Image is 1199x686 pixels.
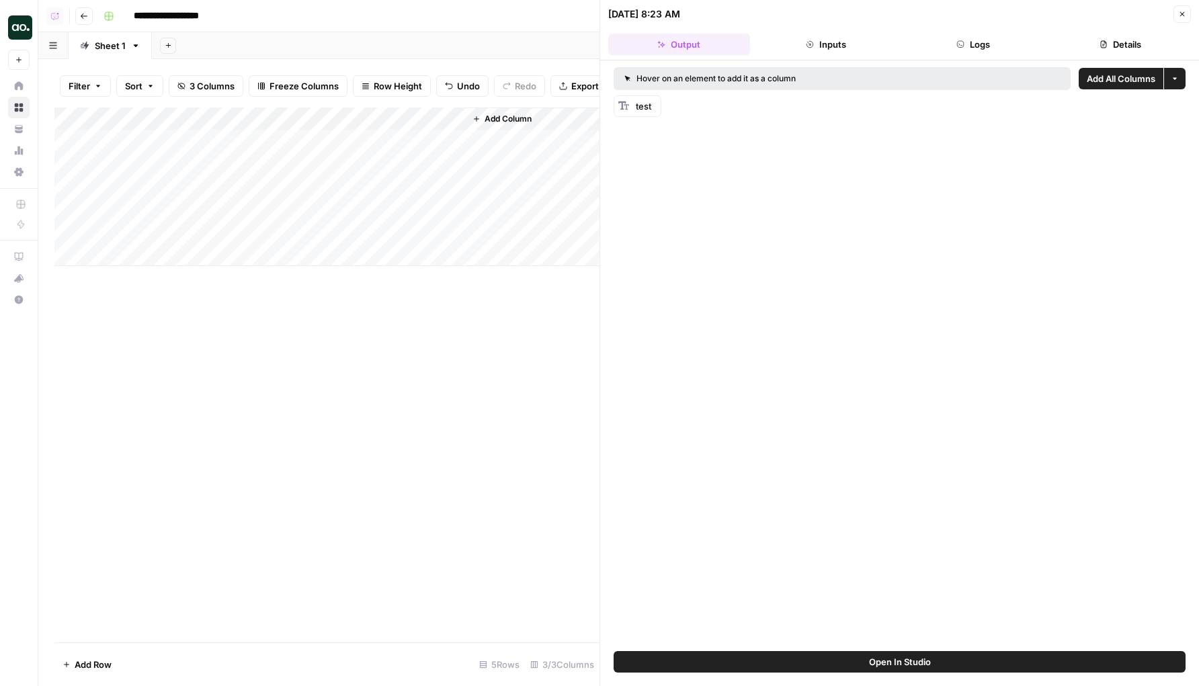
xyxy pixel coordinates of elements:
span: Open In Studio [869,655,931,669]
div: Hover on an element to add it as a column [624,73,928,85]
button: Sort [116,75,163,97]
span: Add Column [485,113,532,125]
span: Freeze Columns [270,79,339,93]
a: Home [8,75,30,97]
button: Undo [436,75,489,97]
button: 3 Columns [169,75,243,97]
a: Settings [8,161,30,183]
button: Redo [494,75,545,97]
span: test [636,101,651,112]
span: Filter [69,79,90,93]
button: Help + Support [8,289,30,310]
span: Add All Columns [1087,72,1155,85]
button: What's new? [8,267,30,289]
div: Sheet 1 [95,39,126,52]
button: Add Column [467,110,537,128]
img: Justina testing Logo [8,15,32,40]
button: Open In Studio [614,651,1186,673]
div: 3/3 Columns [525,654,599,675]
span: Add Row [75,658,112,671]
a: Your Data [8,118,30,140]
button: Add Row [54,654,120,675]
button: Add All Columns [1079,68,1163,89]
a: Usage [8,140,30,161]
div: [DATE] 8:23 AM [608,7,680,21]
span: Sort [125,79,142,93]
a: Browse [8,97,30,118]
button: Export CSV [550,75,628,97]
button: Inputs [755,34,897,55]
button: Output [608,34,750,55]
button: Row Height [353,75,431,97]
button: Filter [60,75,111,97]
button: Logs [903,34,1044,55]
button: Details [1049,34,1191,55]
span: Redo [515,79,536,93]
a: AirOps Academy [8,246,30,267]
a: Sheet 1 [69,32,152,59]
button: Freeze Columns [249,75,347,97]
div: 5 Rows [474,654,525,675]
span: Export CSV [571,79,619,93]
span: Undo [457,79,480,93]
span: 3 Columns [190,79,235,93]
span: Row Height [374,79,422,93]
button: Workspace: Justina testing [8,11,30,44]
div: What's new? [9,268,29,288]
